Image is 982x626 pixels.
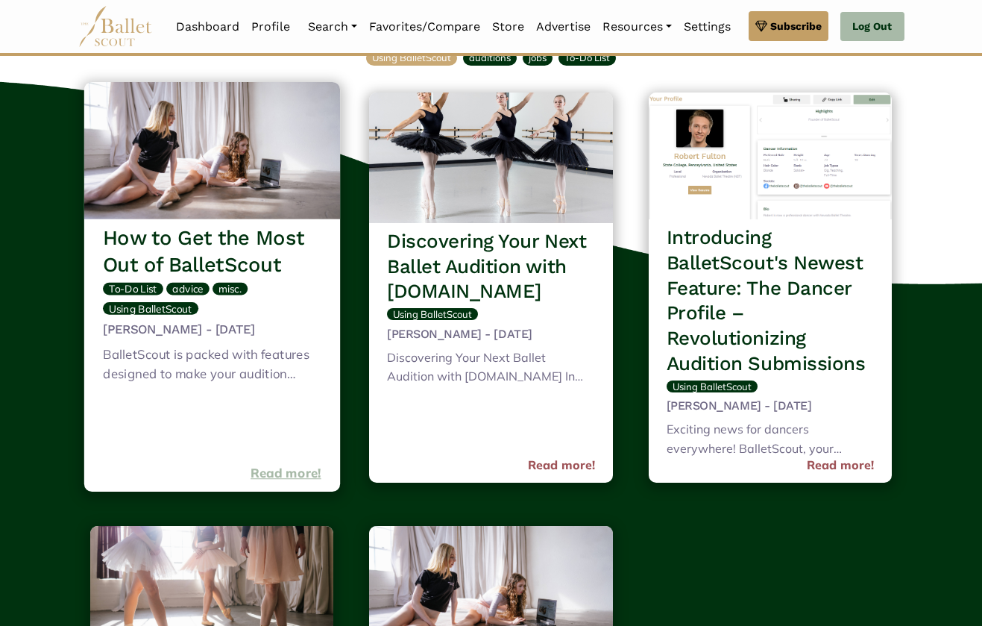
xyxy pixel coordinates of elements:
h3: Introducing BalletScout's Newest Feature: The Dancer Profile – Revolutionizing Audition Submissions [667,225,875,377]
span: advice [172,282,203,295]
a: Advertise [530,11,597,43]
span: Using BalletScout [393,308,472,320]
h5: [PERSON_NAME] - [DATE] [103,322,321,338]
span: Using BalletScout [372,51,451,63]
h3: Discovering Your Next Ballet Audition with [DOMAIN_NAME] [387,229,595,304]
div: Discovering Your Next Ballet Audition with [DOMAIN_NAME] In the ballet world, finding the right a... [387,348,595,389]
span: auditions [469,51,511,63]
a: Read more! [807,456,874,475]
a: Profile [245,11,296,43]
span: Using BalletScout [109,302,192,315]
span: To-Do List [564,51,610,63]
a: Subscribe [749,11,828,41]
a: Dashboard [170,11,245,43]
span: misc. [218,282,241,295]
h5: [PERSON_NAME] - [DATE] [667,398,875,414]
a: Favorites/Compare [363,11,486,43]
img: gem.svg [755,18,767,34]
span: Subscribe [770,18,822,34]
a: Read more! [528,456,595,475]
div: BalletScout is packed with features designed to make your audition season and career research mor... [103,344,321,387]
img: header_image.img [369,93,613,223]
a: Settings [678,11,737,43]
h3: How to Get the Most Out of BalletScout [103,225,321,278]
a: Store [486,11,530,43]
h5: [PERSON_NAME] - [DATE] [387,327,595,342]
span: To-Do List [109,282,157,295]
a: Log Out [840,12,904,42]
img: header_image.img [649,93,893,219]
a: Read more! [251,463,321,483]
div: Exciting news for dancers everywhere! BalletScout, your trusted partner in navigating the ballet ... [667,420,875,461]
img: header_image.img [84,82,339,219]
a: Search [302,11,363,43]
span: Using BalletScout [673,381,752,392]
a: Resources [597,11,678,43]
span: jobs [529,51,547,63]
